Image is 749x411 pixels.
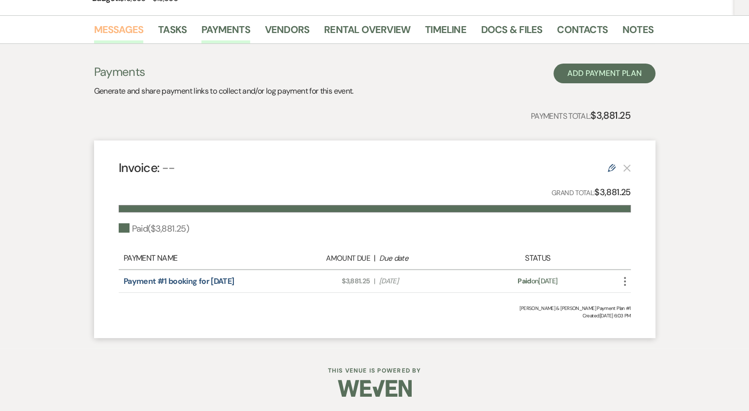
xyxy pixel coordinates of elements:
[265,22,309,43] a: Vendors
[338,371,412,406] img: Weven Logo
[201,22,250,43] a: Payments
[622,22,653,43] a: Notes
[557,22,608,43] a: Contacts
[279,253,370,264] div: Amount Due
[94,64,354,80] h3: Payments
[554,64,655,83] button: Add Payment Plan
[279,276,370,286] span: $3,881.25
[162,160,175,176] span: --
[94,22,144,43] a: Messages
[124,276,234,286] a: Payment #1 booking for [DATE]
[119,222,189,236] div: Paid ( $3,881.25 )
[531,107,631,123] p: Payments Total:
[324,22,410,43] a: Rental Overview
[119,305,631,312] div: [PERSON_NAME] & [PERSON_NAME] Payment Plan #1
[552,185,631,200] p: Grand Total:
[425,22,466,43] a: Timeline
[623,164,631,172] button: This payment plan cannot be deleted because it contains links that have been paid through Weven’s...
[594,186,630,198] strong: $3,881.25
[475,252,600,264] div: Status
[374,276,375,286] span: |
[94,85,354,98] p: Generate and share payment links to collect and/or log payment for this event.
[518,276,531,285] span: Paid
[379,253,470,264] div: Due date
[379,276,470,286] span: [DATE]
[124,252,274,264] div: Payment Name
[274,252,475,264] div: |
[475,276,600,286] div: on [DATE]
[590,109,630,122] strong: $3,881.25
[481,22,542,43] a: Docs & Files
[119,312,631,319] span: Created: [DATE] 6:03 PM
[119,159,175,176] h4: Invoice:
[158,22,187,43] a: Tasks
